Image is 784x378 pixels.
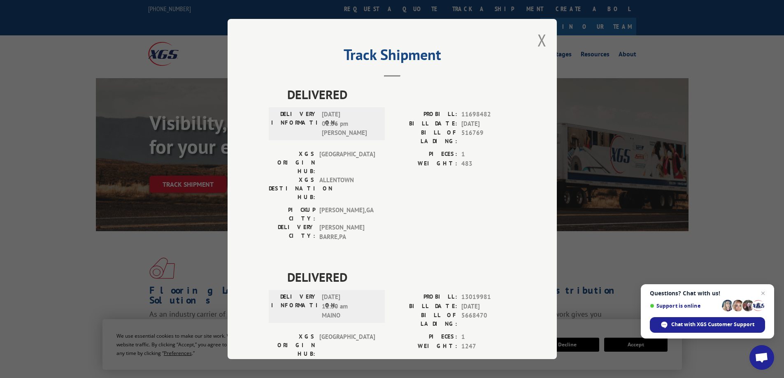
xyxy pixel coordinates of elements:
span: 1 [461,332,516,342]
label: XGS DESTINATION HUB: [269,176,315,202]
button: Close modal [537,29,547,51]
span: [GEOGRAPHIC_DATA] [319,332,375,358]
span: 11698482 [461,110,516,119]
span: ALLENTOWN [319,176,375,202]
span: [PERSON_NAME] , GA [319,206,375,223]
label: BILL DATE: [392,119,457,129]
span: DELIVERED [287,85,516,104]
label: DELIVERY INFORMATION: [271,110,318,138]
span: [PERSON_NAME] BARRE , PA [319,223,375,241]
span: Chat with XGS Customer Support [671,321,754,328]
label: PICKUP CITY: [269,206,315,223]
label: WEIGHT: [392,159,457,169]
span: Close chat [758,288,768,298]
label: PIECES: [392,332,457,342]
label: XGS ORIGIN HUB: [269,150,315,176]
label: XGS ORIGIN HUB: [269,332,315,358]
label: PIECES: [392,150,457,159]
span: Support is online [650,303,719,309]
label: WEIGHT: [392,342,457,351]
div: Open chat [749,345,774,370]
label: DELIVERY INFORMATION: [271,292,318,320]
span: DELIVERED [287,268,516,286]
span: 483 [461,159,516,169]
label: BILL OF LADING: [392,311,457,328]
span: [DATE] 01:56 pm [PERSON_NAME] [322,110,377,138]
span: 5668470 [461,311,516,328]
label: DELIVERY CITY: [269,223,315,241]
label: PROBILL: [392,110,457,119]
span: 1247 [461,342,516,351]
h2: Track Shipment [269,49,516,65]
span: 1 [461,150,516,159]
span: [DATE] 11:30 am MAINO [322,292,377,320]
label: BILL OF LADING: [392,128,457,146]
span: [DATE] [461,119,516,129]
div: Chat with XGS Customer Support [650,317,765,333]
span: Questions? Chat with us! [650,290,765,297]
span: 13019981 [461,292,516,302]
span: 516769 [461,128,516,146]
span: [GEOGRAPHIC_DATA] [319,150,375,176]
label: BILL DATE: [392,302,457,311]
span: [DATE] [461,302,516,311]
label: PROBILL: [392,292,457,302]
